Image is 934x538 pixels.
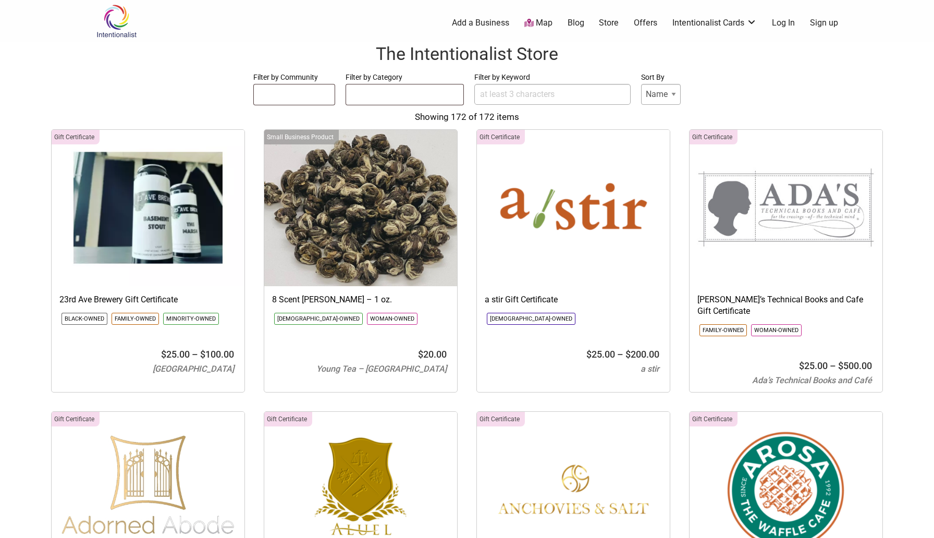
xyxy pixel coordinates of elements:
[838,360,872,371] bdi: 500.00
[641,71,681,84] label: Sort By
[810,17,838,29] a: Sign up
[10,42,924,67] h1: The Intentionalist Store
[641,364,659,374] span: a stir
[799,360,828,371] bdi: 25.00
[830,360,836,371] span: –
[634,17,657,29] a: Offers
[264,130,339,144] div: Click to show only this category
[617,349,623,360] span: –
[418,349,447,360] bdi: 20.00
[699,324,747,336] li: Click to show only this community
[153,364,234,374] span: [GEOGRAPHIC_DATA]
[264,130,457,286] img: Young Tea 8 Scent Jasmine Green Pearl
[690,130,882,286] img: Adas Technical Books and Cafe Logo
[752,375,872,385] span: Ada’s Technical Books and Café
[751,324,802,336] li: Click to show only this community
[52,412,100,426] div: Click to show only this category
[477,130,525,144] div: Click to show only this category
[316,364,447,374] span: Young Tea – [GEOGRAPHIC_DATA]
[524,17,552,29] a: Map
[487,313,575,325] li: Click to show only this community
[264,412,312,426] div: Click to show only this category
[161,349,190,360] bdi: 25.00
[599,17,619,29] a: Store
[163,313,219,325] li: Click to show only this community
[799,360,804,371] span: $
[10,111,924,124] div: Showing 172 of 172 items
[452,17,509,29] a: Add a Business
[200,349,205,360] span: $
[272,294,449,305] h3: 8 Scent [PERSON_NAME] – 1 oz.
[62,313,107,325] li: Click to show only this community
[485,294,662,305] h3: a stir Gift Certificate
[838,360,843,371] span: $
[112,313,159,325] li: Click to show only this community
[418,349,423,360] span: $
[625,349,659,360] bdi: 200.00
[568,17,584,29] a: Blog
[346,71,464,84] label: Filter by Category
[625,349,631,360] span: $
[367,313,417,325] li: Click to show only this community
[690,412,738,426] div: Click to show only this category
[586,349,592,360] span: $
[92,4,141,38] img: Intentionalist
[690,130,738,144] div: Click to show only this category
[253,71,335,84] label: Filter by Community
[586,349,615,360] bdi: 25.00
[52,130,100,144] div: Click to show only this category
[161,349,166,360] span: $
[274,313,363,325] li: Click to show only this community
[772,17,795,29] a: Log In
[200,349,234,360] bdi: 100.00
[474,71,631,84] label: Filter by Keyword
[697,294,875,317] h3: [PERSON_NAME]’s Technical Books and Cafe Gift Certificate
[192,349,198,360] span: –
[59,294,237,305] h3: 23rd Ave Brewery Gift Certificate
[477,412,525,426] div: Click to show only this category
[474,84,631,105] input: at least 3 characters
[672,17,757,29] a: Intentionalist Cards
